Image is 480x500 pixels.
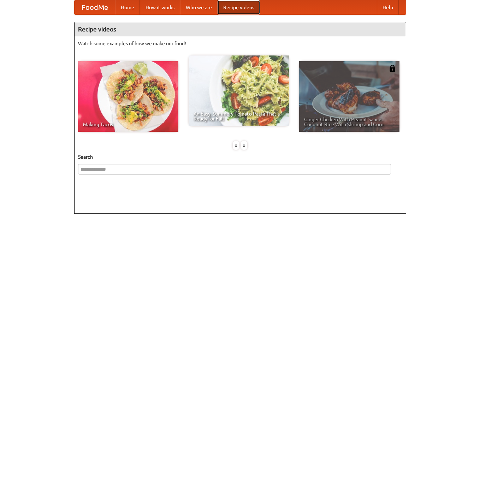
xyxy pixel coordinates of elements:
span: Making Tacos [83,122,173,127]
a: Making Tacos [78,61,178,132]
a: Home [115,0,140,14]
div: » [241,141,247,150]
a: Help [377,0,399,14]
a: Recipe videos [218,0,260,14]
span: An Easy, Summery Tomato Pasta That's Ready for Fall [194,111,284,121]
div: « [233,141,239,150]
h4: Recipe videos [75,22,406,36]
h5: Search [78,153,402,160]
img: 483408.png [389,65,396,72]
p: Watch some examples of how we make our food! [78,40,402,47]
a: FoodMe [75,0,115,14]
a: Who we are [180,0,218,14]
a: An Easy, Summery Tomato Pasta That's Ready for Fall [189,55,289,126]
a: How it works [140,0,180,14]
